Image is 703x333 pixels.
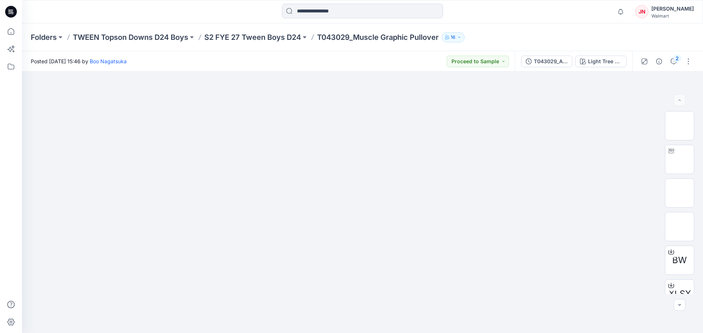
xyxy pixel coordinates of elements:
span: XLSX [669,287,691,300]
button: T043029_ADM FULL_Muscle Graphic Pullover [521,56,572,67]
a: S2 FYE 27 Tween Boys D24 [204,32,301,42]
span: Posted [DATE] 15:46 by [31,57,127,65]
button: 16 [442,32,465,42]
div: Light Tree Camo [588,57,622,65]
button: 2 [668,56,680,67]
button: Light Tree Camo [575,56,626,67]
div: T043029_ADM FULL_Muscle Graphic Pullover [534,57,568,65]
button: Details [653,56,665,67]
a: Folders [31,32,57,42]
div: 2 [673,55,681,62]
a: TWEEN Topson Downs D24 Boys [73,32,188,42]
div: JN [635,5,648,18]
p: 16 [451,33,455,41]
span: BW [672,254,687,267]
a: Boo Nagatsuka [90,58,127,64]
div: [PERSON_NAME] [651,4,694,13]
p: T043029_Muscle Graphic Pullover [317,32,439,42]
div: Walmart [651,13,694,19]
